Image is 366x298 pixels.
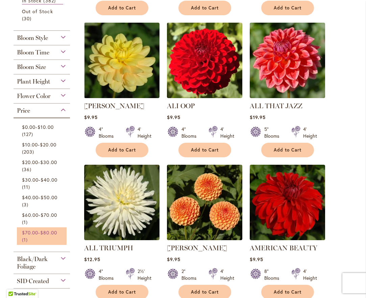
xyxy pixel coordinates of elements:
[250,235,325,242] a: AMERICAN BEAUTY
[178,1,231,15] button: Add to Cart
[108,147,136,153] span: Add to Cart
[250,165,325,240] img: AMERICAN BEAUTY
[250,23,325,98] img: ALL THAT JAZZ
[22,123,63,138] a: $0.00-$10.00 127
[274,289,301,295] span: Add to Cart
[22,236,29,243] span: 1
[250,93,325,99] a: ALL THAT JAZZ
[167,165,242,240] img: AMBER QUEEN
[250,256,263,262] span: $9.95
[167,23,242,98] img: ALI OOP
[22,194,57,201] span: -
[84,235,160,242] a: ALL TRIUMPH
[41,177,57,183] span: $40.00
[17,34,48,42] span: Bloom Style
[167,102,195,110] a: ALI OOP
[84,23,160,98] img: AHOY MATEY
[167,235,242,242] a: AMBER QUEEN
[22,229,57,236] span: -
[167,114,180,120] span: $9.95
[22,229,63,243] a: $70.00-$80.00 1
[17,49,49,56] span: Bloom Time
[40,229,57,236] span: $80.00
[84,93,160,99] a: AHOY MATEY
[22,141,38,148] span: $10.00
[22,148,36,155] span: 203
[99,126,118,139] div: 4" Blooms
[181,126,200,139] div: 4" Blooms
[303,126,317,139] div: 4' Height
[22,159,63,173] a: $20.00-$30.00 36
[17,78,50,85] span: Plant Height
[22,194,63,208] a: $40.00-$50.00 3
[167,93,242,99] a: ALI OOP
[40,159,57,165] span: $30.00
[250,244,317,252] a: AMERICAN BEAUTY
[250,114,266,120] span: $19.95
[108,289,136,295] span: Add to Cart
[274,5,301,11] span: Add to Cart
[220,126,234,139] div: 4' Height
[84,244,133,252] a: ALL TRIUMPH
[191,289,219,295] span: Add to Cart
[138,126,151,139] div: 4' Height
[38,124,53,130] span: $10.00
[84,165,160,240] img: ALL TRIUMPH
[40,141,56,148] span: $20.00
[22,124,54,130] span: -
[22,124,35,130] span: $0.00
[17,107,30,114] span: Price
[22,176,63,190] a: $30.00-$40.00 11
[22,219,29,226] span: 1
[264,126,283,139] div: 5" Blooms
[167,244,227,252] a: [PERSON_NAME]
[17,255,48,270] span: Black/Dark Foliage
[22,8,53,15] span: Out of Stock
[17,277,49,285] span: SID Created
[22,183,32,190] span: 11
[261,143,314,157] button: Add to Cart
[96,143,148,157] button: Add to Cart
[84,114,98,120] span: $9.95
[22,211,63,226] a: $60.00-$70.00 1
[96,1,148,15] button: Add to Cart
[261,1,314,15] button: Add to Cart
[138,268,151,281] div: 2½' Height
[191,147,219,153] span: Add to Cart
[22,166,33,173] span: 36
[264,268,283,281] div: 8" Blooms
[250,102,302,110] a: ALL THAT JAZZ
[191,5,219,11] span: Add to Cart
[22,159,38,165] span: $20.00
[22,212,57,218] span: -
[22,177,57,183] span: -
[17,63,46,71] span: Bloom Size
[181,268,200,281] div: 2" Blooms
[41,212,57,218] span: $70.00
[99,268,118,281] div: 4" Blooms
[303,268,317,281] div: 4' Height
[22,177,39,183] span: $30.00
[22,8,63,22] a: Out of Stock 30
[17,92,50,100] span: Flower Color
[22,194,39,201] span: $40.00
[22,15,33,22] span: 30
[22,229,38,236] span: $70.00
[22,159,57,165] span: -
[22,141,63,155] a: $10.00-$20.00 203
[274,147,301,153] span: Add to Cart
[178,143,231,157] button: Add to Cart
[108,5,136,11] span: Add to Cart
[84,256,100,262] span: $12.95
[167,256,180,262] span: $9.95
[5,274,24,293] iframe: Launch Accessibility Center
[41,194,57,201] span: $50.00
[22,201,30,208] span: 3
[22,131,35,138] span: 127
[22,212,39,218] span: $60.00
[22,141,56,148] span: -
[220,268,234,281] div: 4' Height
[84,102,144,110] a: [PERSON_NAME]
